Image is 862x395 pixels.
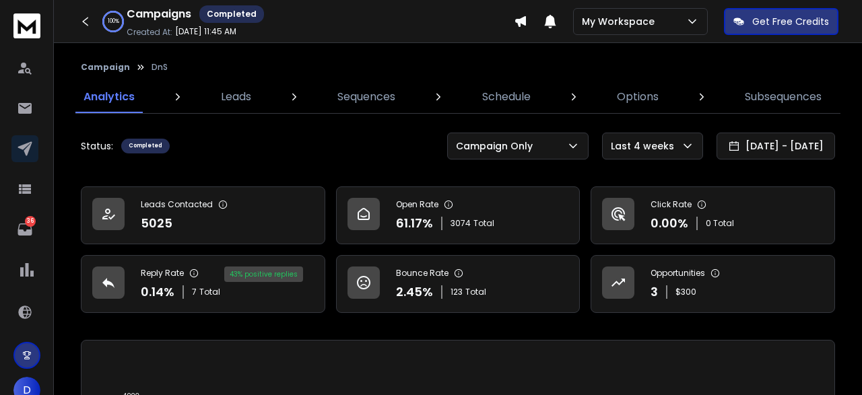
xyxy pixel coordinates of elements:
[141,268,184,279] p: Reply Rate
[591,186,835,244] a: Click Rate0.00%0 Total
[336,255,581,313] a: Bounce Rate2.45%123Total
[108,17,119,26] p: 100 %
[84,89,135,105] p: Analytics
[456,139,538,153] p: Campaign Only
[141,214,172,233] p: 5025
[706,218,734,229] p: 0 Total
[451,287,463,297] span: 123
[336,186,581,244] a: Open Rate61.17%3074Total
[717,133,835,159] button: [DATE] - [DATE]
[337,89,395,105] p: Sequences
[482,89,531,105] p: Schedule
[752,15,829,28] p: Get Free Credits
[724,8,838,35] button: Get Free Credits
[651,199,692,210] p: Click Rate
[11,216,38,243] a: 36
[651,283,658,301] p: 3
[675,287,696,297] p: $ 300
[152,62,168,73] p: DnS
[329,81,403,113] a: Sequences
[617,89,659,105] p: Options
[13,13,40,38] img: logo
[611,139,679,153] p: Last 4 weeks
[396,268,449,279] p: Bounce Rate
[25,216,36,227] p: 36
[121,139,170,153] div: Completed
[192,287,197,297] span: 7
[473,218,494,229] span: Total
[127,6,191,22] h1: Campaigns
[474,81,539,113] a: Schedule
[141,199,213,210] p: Leads Contacted
[451,218,471,229] span: 3074
[75,81,143,113] a: Analytics
[141,283,174,301] p: 0.14 %
[745,89,822,105] p: Subsequences
[609,81,667,113] a: Options
[465,287,486,297] span: Total
[396,214,433,233] p: 61.17 %
[127,27,172,38] p: Created At:
[175,26,236,37] p: [DATE] 11:45 AM
[221,89,251,105] p: Leads
[591,255,835,313] a: Opportunities3$300
[81,186,325,244] a: Leads Contacted5025
[81,255,325,313] a: Reply Rate0.14%7Total43% positive replies
[224,266,303,282] div: 43 % positive replies
[396,199,438,210] p: Open Rate
[81,139,113,153] p: Status:
[199,287,220,297] span: Total
[651,268,705,279] p: Opportunities
[396,283,433,301] p: 2.45 %
[81,62,130,73] button: Campaign
[582,15,660,28] p: My Workspace
[213,81,259,113] a: Leads
[651,214,688,233] p: 0.00 %
[199,5,264,23] div: Completed
[737,81,830,113] a: Subsequences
